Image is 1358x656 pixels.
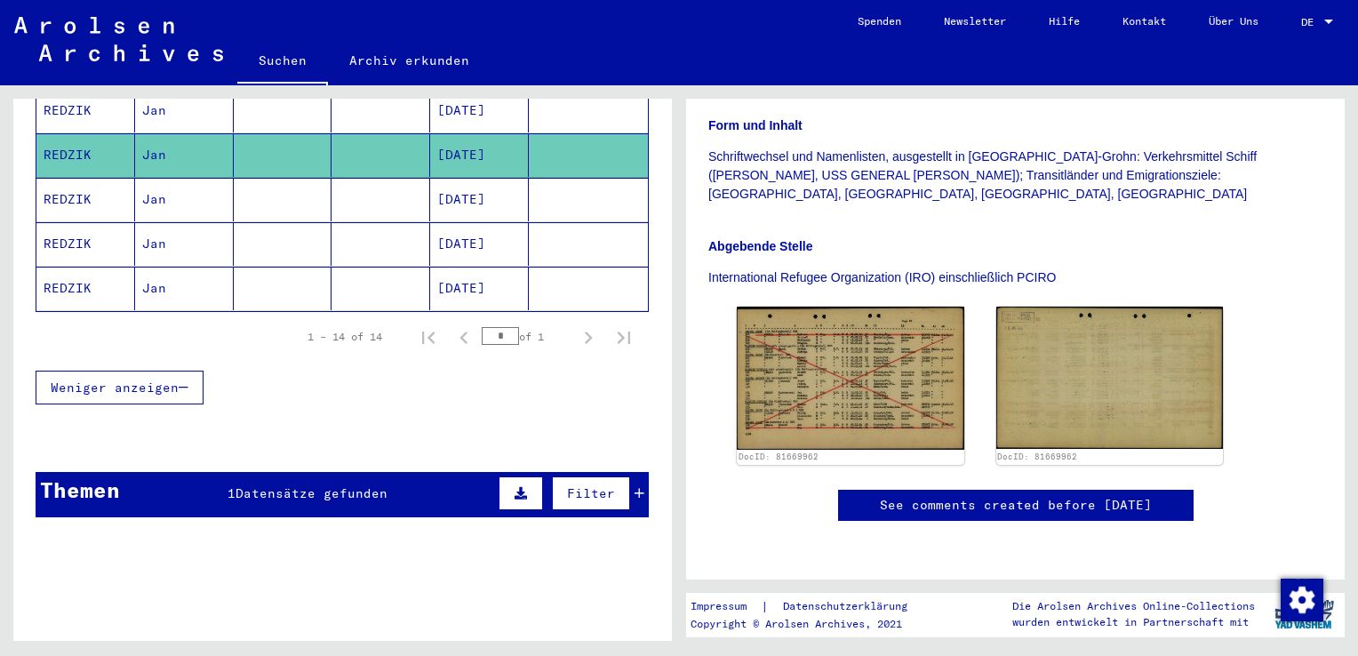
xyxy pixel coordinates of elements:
span: DE [1301,16,1321,28]
a: Suchen [237,39,328,85]
mat-cell: REDZIK [36,222,135,266]
a: Impressum [691,597,761,616]
mat-cell: REDZIK [36,178,135,221]
img: yv_logo.png [1271,592,1338,636]
mat-cell: [DATE] [430,267,529,310]
button: Filter [552,476,630,510]
a: DocID: 81669962 [739,452,819,461]
mat-cell: Jan [135,133,234,177]
a: Datenschutzerklärung [769,597,929,616]
mat-cell: [DATE] [430,222,529,266]
b: Form und Inhalt [708,118,803,132]
mat-cell: REDZIK [36,267,135,310]
mat-cell: [DATE] [430,133,529,177]
button: Previous page [446,319,482,355]
button: Weniger anzeigen [36,371,204,404]
mat-cell: REDZIK [36,89,135,132]
p: International Refugee Organization (IRO) einschließlich PCIRO [708,268,1322,287]
a: See comments created before [DATE] [880,496,1152,515]
a: DocID: 81669962 [997,452,1077,461]
p: wurden entwickelt in Partnerschaft mit [1012,614,1255,630]
mat-cell: Jan [135,89,234,132]
button: Next page [571,319,606,355]
p: Schriftwechsel und Namenlisten, ausgestellt in [GEOGRAPHIC_DATA]-Grohn: Verkehrsmittel Schiff ([P... [708,148,1322,204]
img: 002.jpg [996,307,1224,448]
button: Last page [606,319,642,355]
span: Datensätze gefunden [236,485,387,501]
p: Copyright © Arolsen Archives, 2021 [691,616,929,632]
span: Weniger anzeigen [51,380,179,396]
p: Die Arolsen Archives Online-Collections [1012,598,1255,614]
div: of 1 [482,328,571,345]
span: Filter [567,485,615,501]
img: Arolsen_neg.svg [14,17,223,61]
mat-cell: [DATE] [430,178,529,221]
mat-cell: Jan [135,267,234,310]
div: | [691,597,929,616]
img: Zustimmung ändern [1281,579,1323,621]
div: 1 – 14 of 14 [308,329,382,345]
mat-cell: REDZIK [36,133,135,177]
b: Abgebende Stelle [708,239,812,253]
button: First page [411,319,446,355]
mat-cell: [DATE] [430,89,529,132]
span: 1 [228,485,236,501]
div: Themen [40,474,120,506]
mat-cell: Jan [135,222,234,266]
a: Archiv erkunden [328,39,491,82]
img: 001.jpg [737,307,964,450]
mat-cell: Jan [135,178,234,221]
